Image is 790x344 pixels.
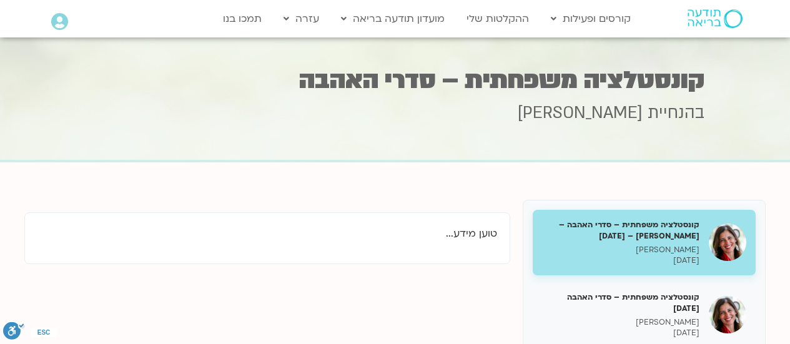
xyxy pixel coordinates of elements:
p: [DATE] [542,255,699,266]
p: [PERSON_NAME] [542,245,699,255]
h1: קונסטלציה משפחתית – סדרי האהבה [86,68,704,92]
img: תודעה בריאה [688,9,743,28]
img: קונסטלציה משפחתית – סדרי האהבה – מירב שרייבר – 17/06/25 [709,224,746,261]
a: קורסים ופעילות [545,7,637,31]
h5: קונסטלציה משפחתית – סדרי האהבה – [PERSON_NAME] – [DATE] [542,219,699,242]
a: תמכו בנו [217,7,268,31]
a: מועדון תודעה בריאה [335,7,451,31]
p: [DATE] [542,328,699,338]
a: עזרה [277,7,325,31]
img: קונסטלציה משפחתית – סדרי האהבה 1.7.25 [709,296,746,333]
h5: קונסטלציה משפחתית – סדרי האהבה [DATE] [542,292,699,314]
a: ההקלטות שלי [460,7,535,31]
span: בהנחיית [648,102,704,124]
span: [PERSON_NAME] [518,102,643,124]
p: [PERSON_NAME] [542,317,699,328]
p: טוען מידע... [37,225,497,242]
